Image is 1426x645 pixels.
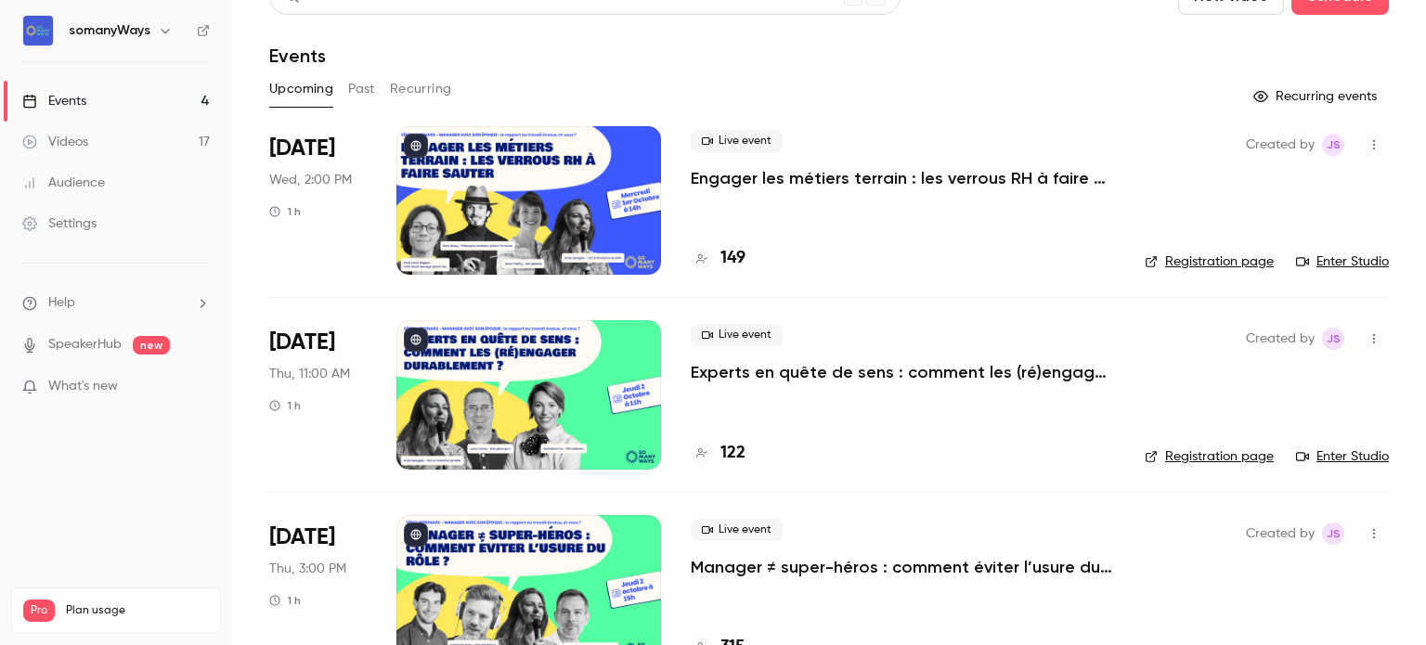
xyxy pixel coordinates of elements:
textarea: Envoyer un message... [16,523,356,555]
span: new [133,336,170,355]
div: 1 h [269,398,301,413]
span: Thu, 11:00 AM [269,365,350,383]
a: 122 [691,441,745,466]
div: Oct 2 Thu, 11:00 AM (Europe/Paris) [269,320,367,469]
div: user dit… [15,277,356,333]
div: ? [30,387,36,406]
div: 👌 [15,504,98,593]
span: Pro [23,600,55,622]
div: ? [15,376,51,417]
div: Salim dit… [15,504,356,634]
button: Start recording [118,562,133,577]
h4: 122 [720,441,745,466]
span: Live event [691,130,783,152]
div: ça fonctionne [30,344,118,363]
div: 1 h [269,204,301,219]
span: Created by [1246,522,1315,545]
a: Engager les métiers terrain : les verrous RH à faire sauter [691,167,1115,189]
div: user dit… [15,431,356,504]
button: Accueil [291,7,326,43]
iframe: Noticeable Trigger [188,379,210,395]
div: Fermer [326,7,359,41]
a: Registration page [1145,252,1274,271]
button: Recurring [390,74,452,104]
div: Salim dit… [15,376,356,432]
div: c'est notre speaker qui a un souci d'ordi, on a trouvé une solution [82,442,342,478]
div: Audience [22,174,105,192]
div: Oct 1 Wed, 2:00 PM (Europe/Paris) [269,126,367,275]
span: Live event [691,324,783,346]
span: [DATE] [269,134,335,163]
span: JS [1327,522,1341,545]
div: merci ! :) [267,277,356,318]
div: 1 h [269,593,301,608]
div: merci ! :) [282,289,342,307]
button: Sélectionneur de fichier gif [88,562,103,577]
span: Created by [1246,328,1315,350]
a: SpeakerHub [48,335,122,355]
button: Past [348,74,375,104]
button: Recurring events [1245,82,1389,111]
div: Settings [22,214,97,233]
a: 149 [691,246,745,271]
button: Upcoming [269,74,333,104]
div: Salim dit… [15,18,356,278]
a: Registration page [1145,447,1274,466]
h1: Events [269,45,326,67]
div: Videos [22,133,88,151]
span: Julia Sueur [1322,134,1344,156]
a: Experts en quête de sens : comment les (ré)engager durablement ? [691,361,1115,383]
a: Manager ≠ super-héros : comment éviter l’usure du rôle ? [691,556,1115,578]
span: Julia Sueur [1322,522,1344,545]
div: 👌 [15,515,98,582]
span: What's new [48,377,118,396]
span: Thu, 3:00 PM [269,560,346,578]
span: Julia Sueur [1322,328,1344,350]
button: Envoyer un message… [318,555,348,585]
span: Created by [1246,134,1315,156]
button: go back [12,7,47,43]
h6: somanyWays [69,21,150,40]
button: Sélectionneur d’emoji [58,562,73,577]
span: [DATE] [269,522,335,552]
span: [DATE] [269,328,335,357]
h4: 149 [720,246,745,271]
div: c'est notre speaker qui a un souci d'ordi, on a trouvé une solution [67,431,356,489]
a: Enter Studio [1296,447,1389,466]
div: ça fonctionne [15,333,133,374]
button: Télécharger la pièce jointe [29,562,44,577]
li: help-dropdown-opener [22,293,210,313]
img: Profile image for Salim [53,10,83,40]
div: Salim dit… [15,333,356,376]
span: JS [1327,134,1341,156]
span: Wed, 2:00 PM [269,171,352,189]
div: Events [22,92,86,110]
a: Enter Studio [1296,252,1389,271]
p: Actif [90,23,117,42]
span: JS [1327,328,1341,350]
span: Help [48,293,75,313]
span: Plan usage [66,603,209,618]
img: somanyWays [23,16,53,45]
h1: [PERSON_NAME] [90,9,211,23]
span: Live event [691,519,783,541]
